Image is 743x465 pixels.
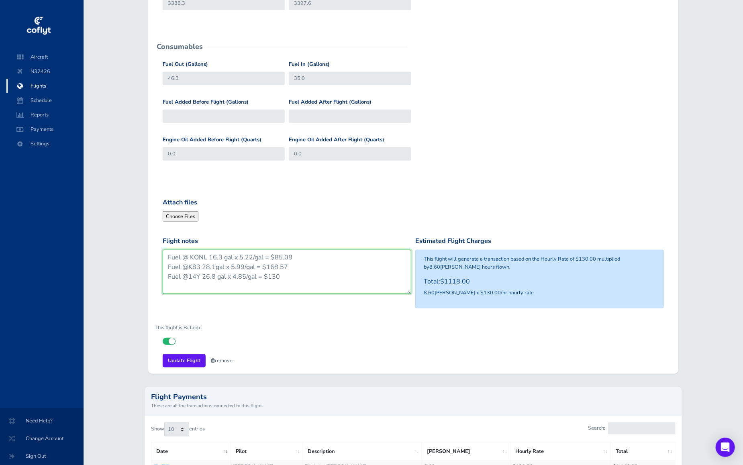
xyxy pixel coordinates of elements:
p: [PERSON_NAME] x $130.00/hr hourly rate [424,289,655,297]
span: Change Account [10,431,74,446]
span: Settings [14,137,76,151]
label: Fuel Out (Gallons) [163,60,208,69]
label: Search: [588,422,676,434]
small: These are all the transactions connected to this flight. [151,402,676,409]
span: Reports [14,108,76,122]
th: Description: activate to sort column ascending [303,442,422,460]
label: Fuel In (Gallons) [289,60,330,69]
a: remove [211,357,233,364]
span: $1118.00 [440,277,470,286]
th: Hobbs Hr: activate to sort column ascending [422,442,510,460]
label: This flight is Billable [149,321,237,334]
h2: Consumables [157,43,203,50]
span: 8.60 [429,263,440,271]
textarea: Fuel @ KONL 16.3 gal x 5.22/gal = $85.08 Fuel @K83 28.1gal x 5.99/gal = $168.57 Fuel @14Y 26.8 ga... [163,250,411,294]
span: Need Help? [10,414,74,428]
th: Date: activate to sort column ascending [151,442,231,460]
p: This flight will generate a transaction based on the Hourly Rate of $130.00 multiplied by [PERSON... [424,255,655,271]
span: Sign Out [10,449,74,463]
img: coflyt logo [25,14,52,38]
span: N32426 [14,64,76,79]
label: Fuel Added After Flight (Gallons) [289,98,371,106]
th: Total: activate to sort column ascending [611,442,676,460]
label: Engine Oil Added Before Flight (Quarts) [163,136,261,144]
label: Show entries [151,422,205,436]
th: Pilot: activate to sort column ascending [231,442,303,460]
div: Open Intercom Messenger [716,438,735,457]
h2: Flight Payments [151,393,676,400]
label: Engine Oil Added After Flight (Quarts) [289,136,384,144]
label: Fuel Added Before Flight (Gallons) [163,98,249,106]
span: Schedule [14,93,76,108]
span: Flights [14,79,76,93]
select: Showentries [164,422,189,436]
label: Flight notes [163,236,198,247]
label: Estimated Flight Charges [415,236,491,247]
span: Aircraft [14,50,76,64]
label: Attach files [163,198,197,208]
th: Hourly Rate: activate to sort column ascending [510,442,611,460]
input: Search: [608,422,676,434]
span: 8.60 [424,289,435,296]
input: Update Flight [163,354,206,367]
span: Payments [14,122,76,137]
h6: Total: [424,278,655,286]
